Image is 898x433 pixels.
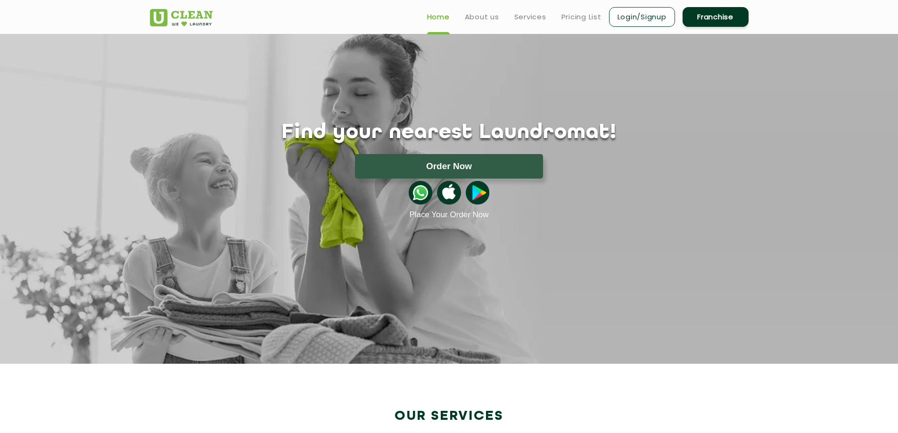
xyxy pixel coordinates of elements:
img: apple-icon.png [437,181,461,204]
h1: Find your nearest Laundromat! [143,121,756,145]
button: Order Now [355,154,543,179]
img: playstoreicon.png [466,181,489,204]
a: Place Your Order Now [409,210,488,220]
a: Home [427,11,450,23]
a: Login/Signup [609,7,675,27]
a: Services [514,11,546,23]
a: About us [465,11,499,23]
h2: Our Services [150,408,749,424]
img: whatsappicon.png [409,181,432,204]
img: UClean Laundry and Dry Cleaning [150,9,213,26]
a: Pricing List [561,11,601,23]
a: Franchise [683,7,749,27]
